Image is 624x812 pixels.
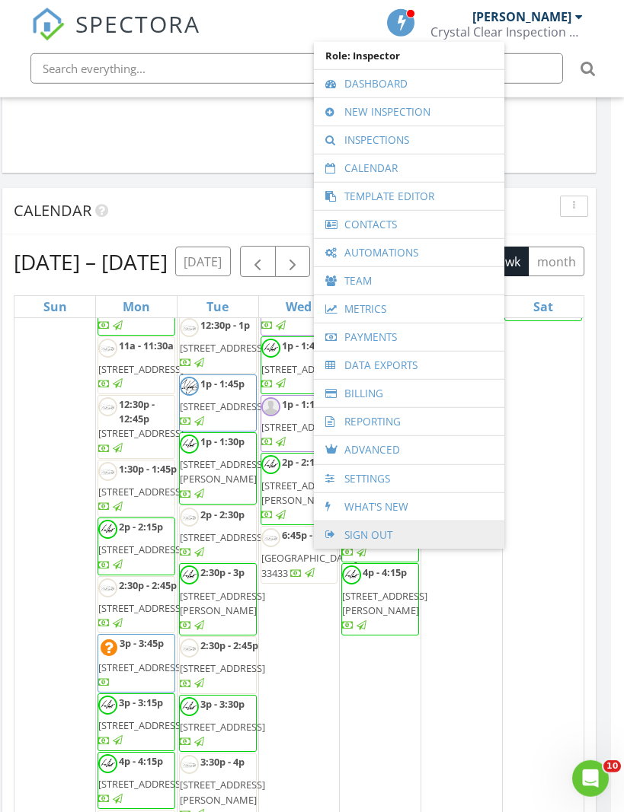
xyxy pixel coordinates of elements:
[31,8,65,41] img: The Best Home Inspection Software - Spectora
[180,318,265,369] a: 12:30p - 1p [STREET_ADDRESS]
[98,395,175,459] a: 12:30p - 12:45p [STREET_ADDRESS]
[179,636,257,694] a: 2:30p - 2:45p [STREET_ADDRESS]
[119,397,155,425] span: 12:30p - 12:45p
[200,755,245,769] span: 3:30p - 4p
[200,435,245,448] span: 1p - 1:30p
[261,397,280,416] img: default-user-f0147aede5fd5fa78ca7ade42f37bd4542148d508eef1c3d3ea960f66861d68b.jpg
[486,247,529,276] button: 4 wk
[282,528,326,542] span: 6:45p - 7p
[322,154,497,182] a: Calendar
[30,53,563,84] input: Search everything...
[98,754,184,805] a: 4p - 4:15p [STREET_ADDRESS]
[530,296,556,317] a: Saturday
[322,436,497,464] a: Advanced
[261,420,347,434] span: [STREET_ADDRESS]
[261,526,338,584] a: 6:45p - 7p 8379 [GEOGRAPHIC_DATA] 33433
[180,720,265,734] span: [STREET_ADDRESS]
[179,695,257,753] a: 3p - 3:30p [STREET_ADDRESS]
[200,697,245,711] span: 3p - 3:30p
[322,295,497,323] a: Metrics
[179,432,257,505] a: 1p - 1:30p [STREET_ADDRESS][PERSON_NAME]
[119,462,177,476] span: 1:30p - 1:45p
[98,460,175,517] a: 1:30p - 1:45p [STREET_ADDRESS]
[180,457,265,486] span: [STREET_ADDRESS][PERSON_NAME]
[119,696,163,709] span: 3p - 3:15p
[261,339,280,358] img: img_3409.jpeg
[322,42,497,69] span: Role: Inspector
[261,339,347,390] a: 1p - 1:45p [STREET_ADDRESS]
[180,697,199,716] img: img_3409.jpeg
[200,318,250,332] span: 12:30p - 1p
[322,380,497,407] a: Billing
[261,528,357,579] a: 6:45p - 7p 8379 [GEOGRAPHIC_DATA] 33433
[98,752,175,810] a: 4p - 4:15p [STREET_ADDRESS]
[430,24,583,40] div: Crystal Clear Inspection Services
[119,339,174,352] span: 11a - 11:30a
[261,479,347,507] span: [STREET_ADDRESS][PERSON_NAME]
[98,520,117,539] img: img_3409.jpeg
[180,638,265,689] a: 2:30p - 2:45p [STREET_ADDRESS]
[240,246,276,277] button: Previous
[98,696,117,715] img: img_3409.jpeg
[98,462,117,481] img: img_5897.jpeg
[179,563,257,635] a: 2:30p - 3p [STREET_ADDRESS][PERSON_NAME]
[472,9,571,24] div: [PERSON_NAME]
[180,638,199,658] img: img_5897.jpeg
[322,183,497,210] a: Template Editor
[282,455,326,469] span: 2p - 2:15p
[261,362,347,376] span: [STREET_ADDRESS]
[180,565,199,584] img: img_3409.jpeg
[283,296,315,317] a: Wednesday
[98,397,117,416] img: img_5897.jpeg
[180,435,265,501] a: 1p - 1:30p [STREET_ADDRESS][PERSON_NAME]
[98,339,184,390] a: 11a - 11:30a [STREET_ADDRESS]
[180,377,199,396] img: img_2749.jpeg
[203,296,232,317] a: Tuesday
[603,760,621,772] span: 10
[179,374,257,432] a: 1p - 1:45p [STREET_ADDRESS]
[261,455,347,521] a: 2p - 2:15p [STREET_ADDRESS][PERSON_NAME]
[98,576,175,634] a: 2:30p - 2:45p [STREET_ADDRESS]
[342,565,361,584] img: img_3409.jpeg
[341,563,419,635] a: 4p - 4:15p [STREET_ADDRESS][PERSON_NAME]
[31,21,200,53] a: SPECTORA
[98,336,175,394] a: 11a - 11:30a [STREET_ADDRESS]
[40,296,70,317] a: Sunday
[261,528,280,547] img: img_5897.jpeg
[98,718,184,732] span: [STREET_ADDRESS]
[98,693,175,751] a: 3p - 3:15p [STREET_ADDRESS]
[180,778,265,806] span: [STREET_ADDRESS][PERSON_NAME]
[282,397,326,411] span: 1p - 1:15p
[180,697,265,748] a: 3p - 3:30p [STREET_ADDRESS]
[322,352,497,379] a: Data Exports
[14,247,168,277] h2: [DATE] – [DATE]
[98,543,184,556] span: [STREET_ADDRESS]
[98,696,184,747] a: 3p - 3:15p [STREET_ADDRESS]
[322,126,497,154] a: Inspections
[322,408,497,435] a: Reporting
[180,530,265,544] span: [STREET_ADDRESS]
[180,377,265,428] a: 1p - 1:45p [STREET_ADDRESS]
[180,400,265,413] span: [STREET_ADDRESS]
[119,578,177,592] span: 2:30p - 2:45p
[98,661,184,674] span: [STREET_ADDRESS]
[75,8,200,40] span: SPECTORA
[342,565,427,632] a: 4p - 4:15p [STREET_ADDRESS][PERSON_NAME]
[98,634,175,693] a: 3p - 3:45p [STREET_ADDRESS]
[180,565,265,632] a: 2:30p - 3p [STREET_ADDRESS][PERSON_NAME]
[261,336,338,394] a: 1p - 1:45p [STREET_ADDRESS]
[98,777,184,791] span: [STREET_ADDRESS]
[175,247,231,276] button: [DATE]
[180,341,265,355] span: [STREET_ADDRESS]
[180,755,199,774] img: img_5897.jpeg
[120,636,164,650] span: 3p - 3:45p
[180,435,199,454] img: img_3409.jpeg
[322,98,497,126] a: New Inspection
[120,296,153,317] a: Monday
[322,465,497,492] a: Settings
[98,397,184,455] a: 12:30p - 12:45p [STREET_ADDRESS]
[98,426,184,440] span: [STREET_ADDRESS]
[528,247,584,276] button: month
[322,521,497,549] a: Sign Out
[200,377,245,390] span: 1p - 1:45p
